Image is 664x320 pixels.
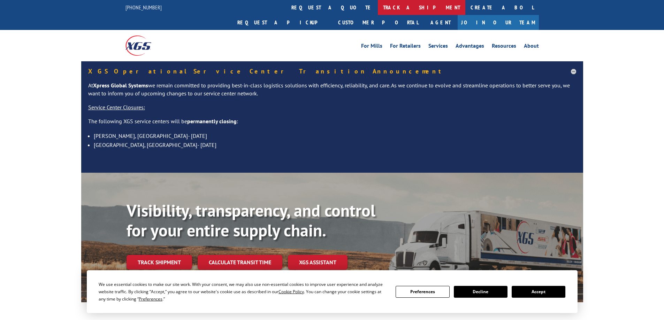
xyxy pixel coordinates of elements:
[94,131,576,140] li: [PERSON_NAME], [GEOGRAPHIC_DATA]- [DATE]
[361,43,382,51] a: For Mills
[492,43,516,51] a: Resources
[288,255,348,270] a: XGS ASSISTANT
[333,15,423,30] a: Customer Portal
[423,15,458,30] a: Agent
[396,286,449,298] button: Preferences
[88,104,145,111] u: Service Center Closures:
[88,81,576,104] p: At we remain committed to providing best-in-class logistics solutions with efficiency, reliabilit...
[88,68,576,75] h5: XGS Operational Service Center Transition Announcement
[93,82,148,89] strong: Xpress Global Systems
[232,15,333,30] a: Request a pickup
[456,43,484,51] a: Advantages
[87,270,578,313] div: Cookie Consent Prompt
[99,281,387,303] div: We use essential cookies to make our site work. With your consent, we may also use non-essential ...
[458,15,539,30] a: Join Our Team
[198,255,282,270] a: Calculate transit time
[278,289,304,295] span: Cookie Policy
[187,118,237,125] strong: permanently closing
[139,296,162,302] span: Preferences
[127,200,375,241] b: Visibility, transparency, and control for your entire supply chain.
[390,43,421,51] a: For Retailers
[512,286,565,298] button: Accept
[428,43,448,51] a: Services
[127,255,192,270] a: Track shipment
[94,140,576,149] li: [GEOGRAPHIC_DATA], [GEOGRAPHIC_DATA]- [DATE]
[454,286,507,298] button: Decline
[125,4,162,11] a: [PHONE_NUMBER]
[524,43,539,51] a: About
[88,117,576,131] p: The following XGS service centers will be :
